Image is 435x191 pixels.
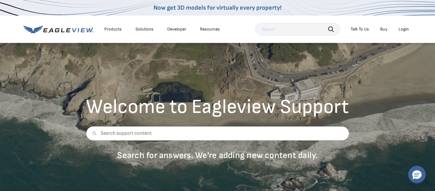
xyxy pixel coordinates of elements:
div: Talk To Us [351,26,369,32]
p: Search for answers. We're adding new content daily. [86,150,349,161]
div: Login [399,26,409,32]
input: Search [255,23,340,35]
a: Now get 3D models for virtually every property! [154,4,281,12]
h2: Welcome to Eagleview Support [86,97,349,117]
input: Search support content [86,126,349,141]
button: Hello, have a question? Let’s chat. [408,166,426,183]
a: Buy [380,26,387,32]
div: Solutions [135,26,154,32]
a: Developer [167,26,186,32]
div: Products [104,26,122,32]
div: Resources [200,26,220,32]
